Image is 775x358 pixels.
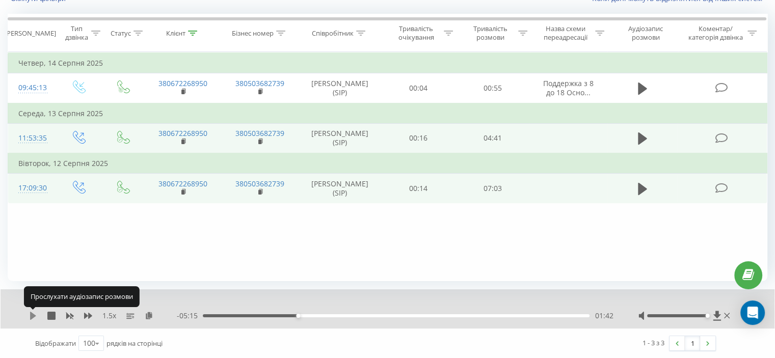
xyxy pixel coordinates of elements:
[312,29,354,38] div: Співробітник
[391,24,442,42] div: Тривалість очікування
[299,174,382,203] td: [PERSON_NAME] (SIP)
[83,338,95,348] div: 100
[158,78,207,88] a: 380672268950
[158,128,207,138] a: 380672268950
[456,73,529,103] td: 00:55
[24,286,140,307] div: Прослухати аудіозапис розмови
[299,73,382,103] td: [PERSON_NAME] (SIP)
[299,123,382,153] td: [PERSON_NAME] (SIP)
[465,24,516,42] div: Тривалість розмови
[740,300,765,325] div: Open Intercom Messenger
[296,314,300,318] div: Accessibility label
[18,178,45,198] div: 17:09:30
[106,339,163,348] span: рядків на сторінці
[382,174,456,203] td: 00:14
[543,78,594,97] span: Поддержка з 8 до 18 Осно...
[18,78,45,98] div: 09:45:13
[456,123,529,153] td: 04:41
[102,311,116,321] span: 1.5 x
[595,311,613,321] span: 01:42
[111,29,131,38] div: Статус
[5,29,56,38] div: [PERSON_NAME]
[456,174,529,203] td: 07:03
[685,336,700,350] a: 1
[235,128,284,138] a: 380503682739
[8,153,767,174] td: Вівторок, 12 Серпня 2025
[382,73,456,103] td: 00:04
[8,103,767,124] td: Середа, 13 Серпня 2025
[616,24,676,42] div: Аудіозапис розмови
[166,29,185,38] div: Клієнт
[64,24,88,42] div: Тип дзвінка
[643,338,664,348] div: 1 - 3 з 3
[235,78,284,88] a: 380503682739
[685,24,745,42] div: Коментар/категорія дзвінка
[8,53,767,73] td: Четвер, 14 Серпня 2025
[539,24,593,42] div: Назва схеми переадресації
[705,314,709,318] div: Accessibility label
[232,29,274,38] div: Бізнес номер
[235,179,284,188] a: 380503682739
[177,311,203,321] span: - 05:15
[382,123,456,153] td: 00:16
[35,339,76,348] span: Відображати
[158,179,207,188] a: 380672268950
[18,128,45,148] div: 11:53:35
